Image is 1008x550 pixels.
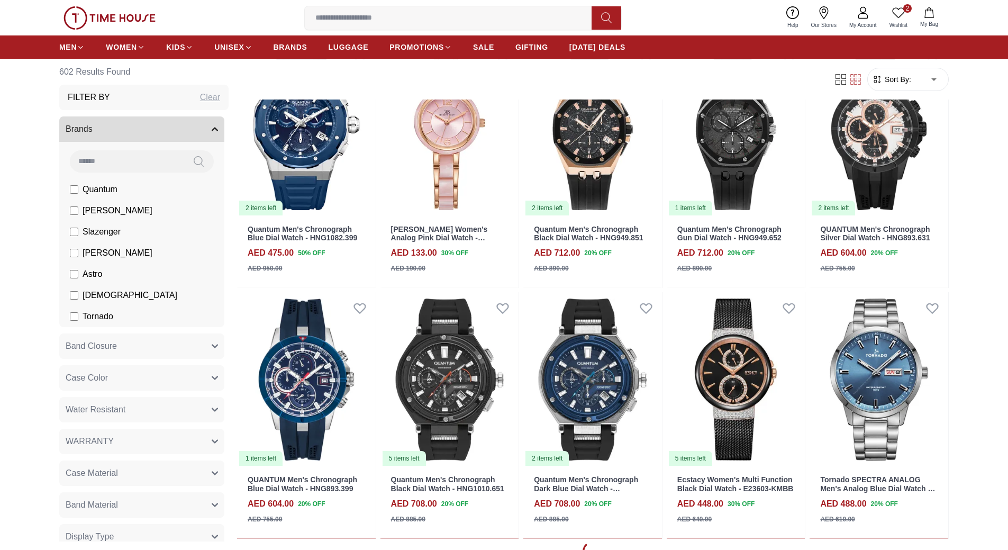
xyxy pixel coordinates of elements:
a: [DATE] DEALS [569,38,625,57]
div: 2 items left [525,451,569,466]
span: MEN [59,42,77,52]
img: Quantum Men's Chronograph Blue Dial Watch - HNG1082.399 [237,42,376,217]
span: BRANDS [274,42,307,52]
span: Case Material [66,467,118,480]
span: Band Closure [66,340,117,353]
span: SALE [473,42,494,52]
span: LUGGAGE [329,42,369,52]
a: Quantum Men's Chronograph Blue Dial Watch - HNG1082.399 [248,225,357,242]
img: ... [63,6,156,30]
div: 1 items left [669,201,712,215]
span: Brands [66,123,93,136]
a: SALE [473,38,494,57]
div: AED 190.00 [391,264,425,273]
img: Quantum Men's Chronograph Black Dial Watch - HNG1010.651 [380,292,519,467]
div: AED 885.00 [534,515,568,524]
h4: AED 708.00 [534,498,580,510]
button: Band Closure [59,333,224,359]
span: Slazenger [83,226,121,238]
input: Quantum [70,185,78,194]
h3: Filter By [68,91,110,104]
div: 2 items left [812,201,855,215]
img: QUANTUM Men's Chronograph Silver Dial Watch - HNG893.631 [810,42,948,217]
a: Quantum Men's Chronograph Black Dial Watch - HNG949.851 [534,225,643,242]
span: [PERSON_NAME] [83,247,152,259]
a: Tornado SPECTRA ANALOG Men's Analog Blue Dial Watch - T23001-SBSL [820,475,935,502]
span: WARRANTY [66,435,114,448]
button: Band Material [59,492,224,518]
div: AED 950.00 [248,264,282,273]
a: 2Wishlist [883,4,914,31]
div: 2 items left [239,201,283,215]
span: Tornado [83,310,113,323]
button: Water Resistant [59,397,224,422]
div: 5 items left [669,451,712,466]
div: 5 items left [383,451,426,466]
span: 2 [903,4,912,13]
a: Quantum Men's Chronograph Blue Dial Watch - HNG1082.3992 items left [237,42,376,217]
span: 20 % OFF [298,499,325,509]
div: 1 items left [239,451,283,466]
span: Band Material [66,499,118,511]
span: Our Stores [807,21,841,29]
div: AED 755.00 [820,264,855,273]
img: Ecstacy Women's Multi Function Black Dial Watch - E23603-KMBB [667,292,805,467]
span: 20 % OFF [871,499,898,509]
span: 20 % OFF [584,248,611,258]
button: My Bag [914,5,945,30]
a: [PERSON_NAME] Women's Analog Pink Dial Watch - K24501-RCPP [391,225,488,251]
button: Sort By: [872,74,911,85]
a: LUGGAGE [329,38,369,57]
a: Quantum Men's Chronograph Dark Blue Dial Watch - HNG1010.391 [534,475,638,502]
div: Clear [200,91,220,104]
span: [DEMOGRAPHIC_DATA] [83,289,177,302]
span: My Account [845,21,881,29]
a: MEN [59,38,85,57]
span: UNISEX [214,42,244,52]
span: GIFTING [515,42,548,52]
button: Case Material [59,461,224,486]
a: QUANTUM Men's Chronograph Blue Dial Watch - HNG893.3991 items left [237,292,376,467]
a: Quantum Men's Chronograph Black Dial Watch - HNG1010.6515 items left [380,292,519,467]
button: WARRANTY [59,429,224,454]
input: [PERSON_NAME] [70,249,78,257]
h4: AED 604.00 [248,498,294,510]
img: Quantum Men's Chronograph Dark Blue Dial Watch - HNG1010.391 [523,292,662,467]
a: PROMOTIONS [389,38,452,57]
a: UNISEX [214,38,252,57]
span: My Bag [916,20,942,28]
img: Quantum Men's Chronograph Black Dial Watch - HNG949.851 [523,42,662,217]
span: 50 % OFF [298,248,325,258]
span: 30 % OFF [441,248,468,258]
input: [DEMOGRAPHIC_DATA] [70,291,78,300]
input: Slazenger [70,228,78,236]
a: KIDS [166,38,193,57]
a: Our Stores [805,4,843,31]
a: QUANTUM Men's Chronograph Blue Dial Watch - HNG893.399 [248,475,357,493]
a: Help [781,4,805,31]
span: WOMEN [106,42,137,52]
div: AED 890.00 [534,264,568,273]
button: Brands [59,116,224,142]
span: [PERSON_NAME] [83,204,152,217]
h4: AED 133.00 [391,247,437,259]
span: Astro [83,268,102,281]
img: Kenneth Scott Women's Analog Pink Dial Watch - K24501-RCPP [380,42,519,217]
a: Quantum Men's Chronograph Black Dial Watch - HNG949.8512 items left [523,42,662,217]
a: Ecstacy Women's Multi Function Black Dial Watch - E23603-KMBB [677,475,794,493]
img: Quantum Men's Chronograph Gun Dial Watch - HNG949.652 [667,42,805,217]
h6: 602 Results Found [59,59,229,85]
span: Quantum [83,183,117,196]
span: 20 % OFF [441,499,468,509]
img: Tornado SPECTRA ANALOG Men's Analog Blue Dial Watch - T23001-SBSL [810,292,948,467]
a: Ecstacy Women's Multi Function Black Dial Watch - E23603-KMBB5 items left [667,292,805,467]
a: GIFTING [515,38,548,57]
div: AED 890.00 [677,264,712,273]
div: 2 items left [525,201,569,215]
h4: AED 488.00 [820,498,866,510]
img: QUANTUM Men's Chronograph Blue Dial Watch - HNG893.399 [237,292,376,467]
h4: AED 604.00 [820,247,866,259]
button: Case Color [59,365,224,391]
span: PROMOTIONS [389,42,444,52]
